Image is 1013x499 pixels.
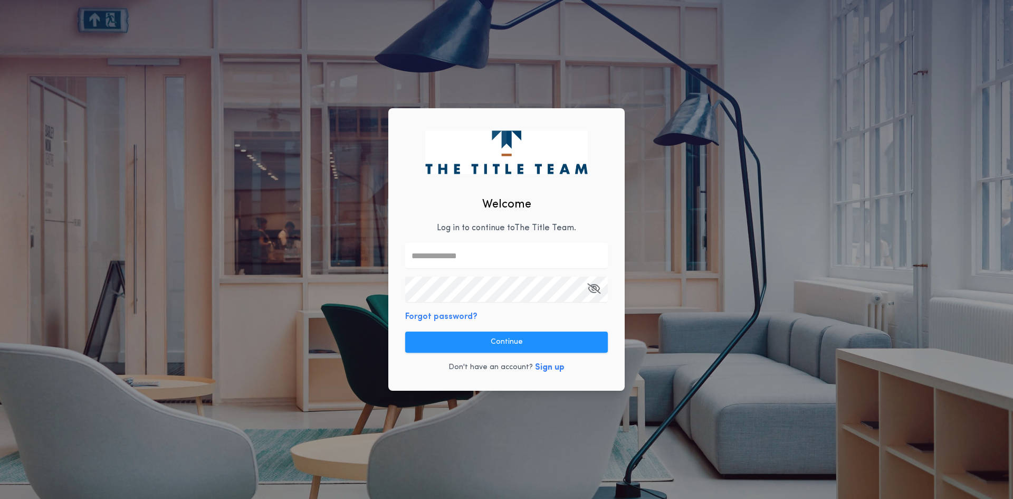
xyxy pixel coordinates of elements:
h2: Welcome [482,196,531,213]
button: Sign up [535,361,565,374]
img: logo [425,130,587,174]
button: Continue [405,332,608,353]
p: Don't have an account? [448,362,533,373]
button: Forgot password? [405,310,477,323]
p: Log in to continue to The Title Team . [437,222,576,234]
